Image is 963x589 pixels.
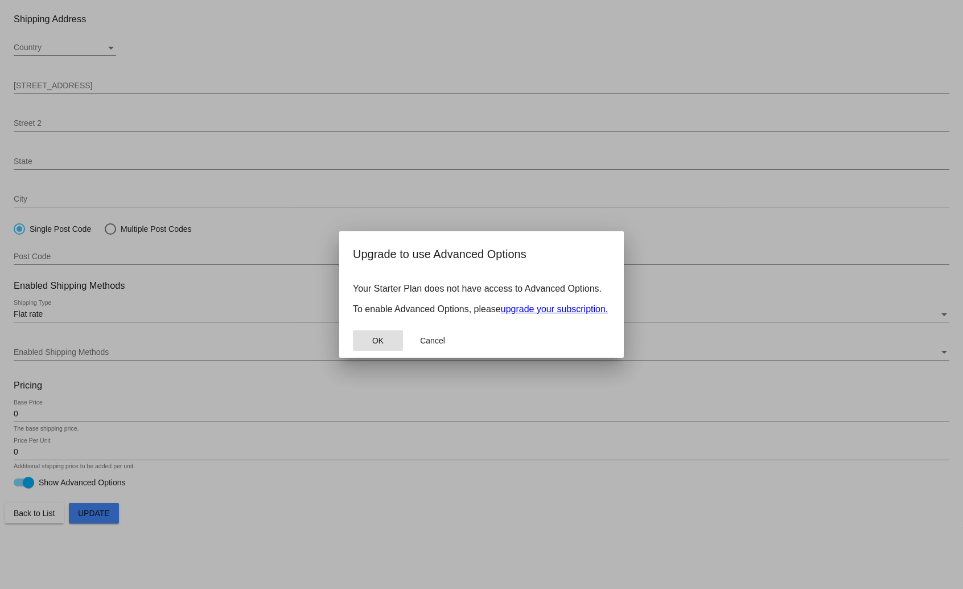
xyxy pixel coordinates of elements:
[353,245,610,263] h2: Upgrade to use Advanced Options
[501,304,608,314] a: upgrade your subscription.
[420,336,445,345] span: Cancel
[353,284,610,314] p: Your Starter Plan does not have access to Advanced Options. To enable Advanced Options, please
[353,330,403,351] button: Close dialog
[408,330,458,351] button: Close dialog
[372,336,384,345] span: OK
